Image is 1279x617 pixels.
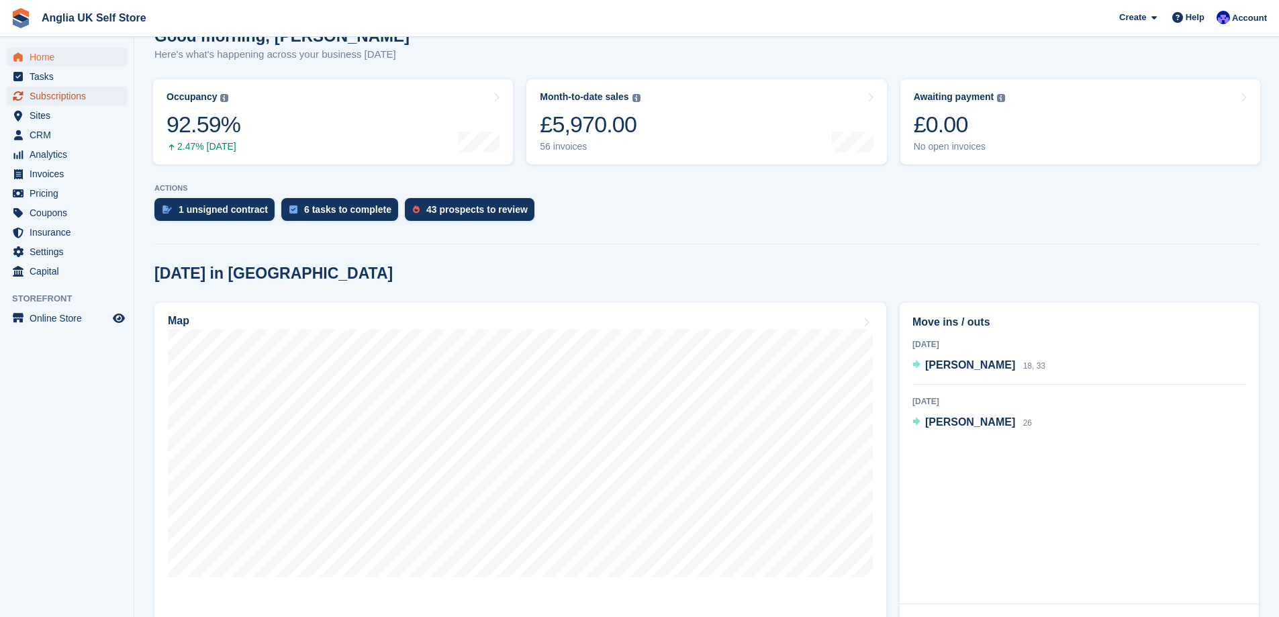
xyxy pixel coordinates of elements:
[36,7,152,29] a: Anglia UK Self Store
[7,262,127,281] a: menu
[167,141,240,152] div: 2.47% [DATE]
[7,223,127,242] a: menu
[1232,11,1267,25] span: Account
[289,205,297,213] img: task-75834270c22a3079a89374b754ae025e5fb1db73e45f91037f5363f120a921f8.svg
[997,94,1005,102] img: icon-info-grey-7440780725fd019a000dd9b08b2336e03edf1995a4989e88bcd33f0948082b44.svg
[540,141,640,152] div: 56 invoices
[540,91,628,103] div: Month-to-date sales
[154,265,393,283] h2: [DATE] in [GEOGRAPHIC_DATA]
[30,106,110,125] span: Sites
[30,126,110,144] span: CRM
[154,184,1259,193] p: ACTIONS
[914,141,1006,152] div: No open invoices
[30,309,110,328] span: Online Store
[1217,11,1230,24] img: Lewis Scotney
[7,106,127,125] a: menu
[632,94,641,102] img: icon-info-grey-7440780725fd019a000dd9b08b2336e03edf1995a4989e88bcd33f0948082b44.svg
[912,414,1032,432] a: [PERSON_NAME] 26
[162,205,172,213] img: contract_signature_icon-13c848040528278c33f63329250d36e43548de30e8caae1d1a13099fd9432cc5.svg
[540,111,640,138] div: £5,970.00
[7,242,127,261] a: menu
[7,67,127,86] a: menu
[30,67,110,86] span: Tasks
[30,262,110,281] span: Capital
[168,315,189,327] h2: Map
[30,145,110,164] span: Analytics
[154,47,410,62] p: Here's what's happening across your business [DATE]
[1023,418,1032,428] span: 26
[7,203,127,222] a: menu
[30,87,110,105] span: Subscriptions
[7,145,127,164] a: menu
[405,198,541,228] a: 43 prospects to review
[925,359,1015,371] span: [PERSON_NAME]
[526,79,886,164] a: Month-to-date sales £5,970.00 56 invoices
[304,204,391,215] div: 6 tasks to complete
[167,91,217,103] div: Occupancy
[912,395,1246,408] div: [DATE]
[111,310,127,326] a: Preview store
[925,416,1015,428] span: [PERSON_NAME]
[912,357,1045,375] a: [PERSON_NAME] 18, 33
[12,292,134,305] span: Storefront
[30,164,110,183] span: Invoices
[281,198,405,228] a: 6 tasks to complete
[167,111,240,138] div: 92.59%
[179,204,268,215] div: 1 unsigned contract
[413,205,420,213] img: prospect-51fa495bee0391a8d652442698ab0144808aea92771e9ea1ae160a38d050c398.svg
[912,314,1246,330] h2: Move ins / outs
[153,79,513,164] a: Occupancy 92.59% 2.47% [DATE]
[30,203,110,222] span: Coupons
[1186,11,1204,24] span: Help
[30,223,110,242] span: Insurance
[154,198,281,228] a: 1 unsigned contract
[7,164,127,183] a: menu
[30,184,110,203] span: Pricing
[7,48,127,66] a: menu
[7,87,127,105] a: menu
[7,126,127,144] a: menu
[7,309,127,328] a: menu
[914,111,1006,138] div: £0.00
[220,94,228,102] img: icon-info-grey-7440780725fd019a000dd9b08b2336e03edf1995a4989e88bcd33f0948082b44.svg
[30,242,110,261] span: Settings
[426,204,528,215] div: 43 prospects to review
[7,184,127,203] a: menu
[1023,361,1045,371] span: 18, 33
[1119,11,1146,24] span: Create
[11,8,31,28] img: stora-icon-8386f47178a22dfd0bd8f6a31ec36ba5ce8667c1dd55bd0f319d3a0aa187defe.svg
[900,79,1260,164] a: Awaiting payment £0.00 No open invoices
[912,338,1246,350] div: [DATE]
[914,91,994,103] div: Awaiting payment
[30,48,110,66] span: Home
